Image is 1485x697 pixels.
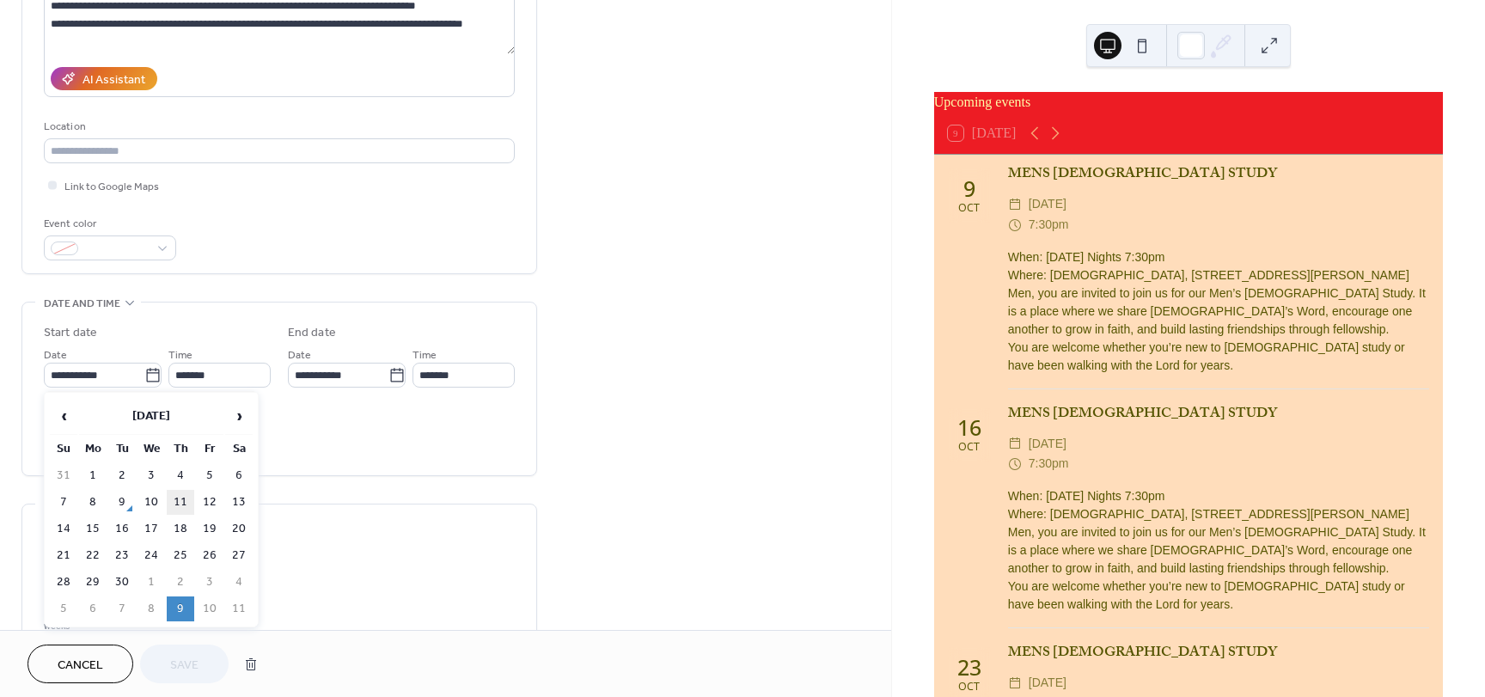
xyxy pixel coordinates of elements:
span: Date [288,346,311,364]
div: ​ [1008,215,1022,235]
span: Date [44,346,67,364]
div: Upcoming events [934,92,1443,113]
td: 5 [50,596,77,621]
div: 16 [957,417,981,438]
td: 4 [167,463,194,488]
button: Cancel [27,645,133,683]
span: Cancel [58,657,103,675]
td: 19 [196,517,223,541]
td: 30 [108,570,136,595]
div: End date [288,324,336,342]
td: 2 [167,570,194,595]
td: 8 [137,596,165,621]
div: Oct [958,442,980,453]
th: We [137,437,165,462]
div: Oct [958,203,980,214]
th: Tu [108,437,136,462]
td: 12 [196,490,223,515]
td: 3 [196,570,223,595]
td: 31 [50,463,77,488]
div: ​ [1008,673,1022,694]
td: 6 [225,463,253,488]
td: 28 [50,570,77,595]
div: MENS [DEMOGRAPHIC_DATA] STUDY [1008,405,1429,425]
td: 13 [225,490,253,515]
td: 10 [196,596,223,621]
td: 20 [225,517,253,541]
td: 2 [108,463,136,488]
td: 24 [137,543,165,568]
th: Su [50,437,77,462]
div: ​ [1008,434,1022,455]
td: 11 [167,490,194,515]
td: 17 [137,517,165,541]
td: 3 [137,463,165,488]
td: 1 [79,463,107,488]
td: 23 [108,543,136,568]
div: 23 [957,657,981,678]
th: [DATE] [79,398,223,435]
div: MENS [DEMOGRAPHIC_DATA] STUDY [1008,165,1429,186]
td: 9 [167,596,194,621]
div: 9 [963,178,975,199]
span: Time [412,346,437,364]
td: 29 [79,570,107,595]
div: Event color [44,215,173,233]
td: 16 [108,517,136,541]
div: MENS [DEMOGRAPHIC_DATA] STUDY [1008,644,1429,664]
td: 11 [225,596,253,621]
td: 8 [79,490,107,515]
th: Fr [196,437,223,462]
td: 10 [137,490,165,515]
span: [DATE] [1029,194,1066,215]
div: When: [DATE] Nights 7:30pm Where: [DEMOGRAPHIC_DATA], [STREET_ADDRESS][PERSON_NAME] Men, you are ... [1008,248,1429,375]
div: Start date [44,324,97,342]
div: Oct [958,682,980,693]
td: 5 [196,463,223,488]
th: Sa [225,437,253,462]
span: 7:30pm [1029,454,1069,474]
button: AI Assistant [51,67,157,90]
span: Time [168,346,192,364]
div: ​ [1008,194,1022,215]
span: ‹ [51,399,76,433]
td: 26 [196,543,223,568]
td: 27 [225,543,253,568]
span: [DATE] [1029,434,1066,455]
div: AI Assistant [82,71,145,89]
span: 7:30pm [1029,215,1069,235]
td: 25 [167,543,194,568]
div: ​ [1008,454,1022,474]
th: Mo [79,437,107,462]
td: 22 [79,543,107,568]
td: 18 [167,517,194,541]
span: [DATE] [1029,673,1066,694]
span: › [226,399,252,433]
span: Link to Google Maps [64,178,159,196]
td: 9 [108,490,136,515]
td: 6 [79,596,107,621]
td: 14 [50,517,77,541]
td: 15 [79,517,107,541]
div: When: [DATE] Nights 7:30pm Where: [DEMOGRAPHIC_DATA], [STREET_ADDRESS][PERSON_NAME] Men, you are ... [1008,487,1429,614]
td: 4 [225,570,253,595]
td: 1 [137,570,165,595]
span: Date and time [44,295,120,313]
div: Location [44,118,511,136]
td: 7 [108,596,136,621]
td: 7 [50,490,77,515]
td: 21 [50,543,77,568]
th: Th [167,437,194,462]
